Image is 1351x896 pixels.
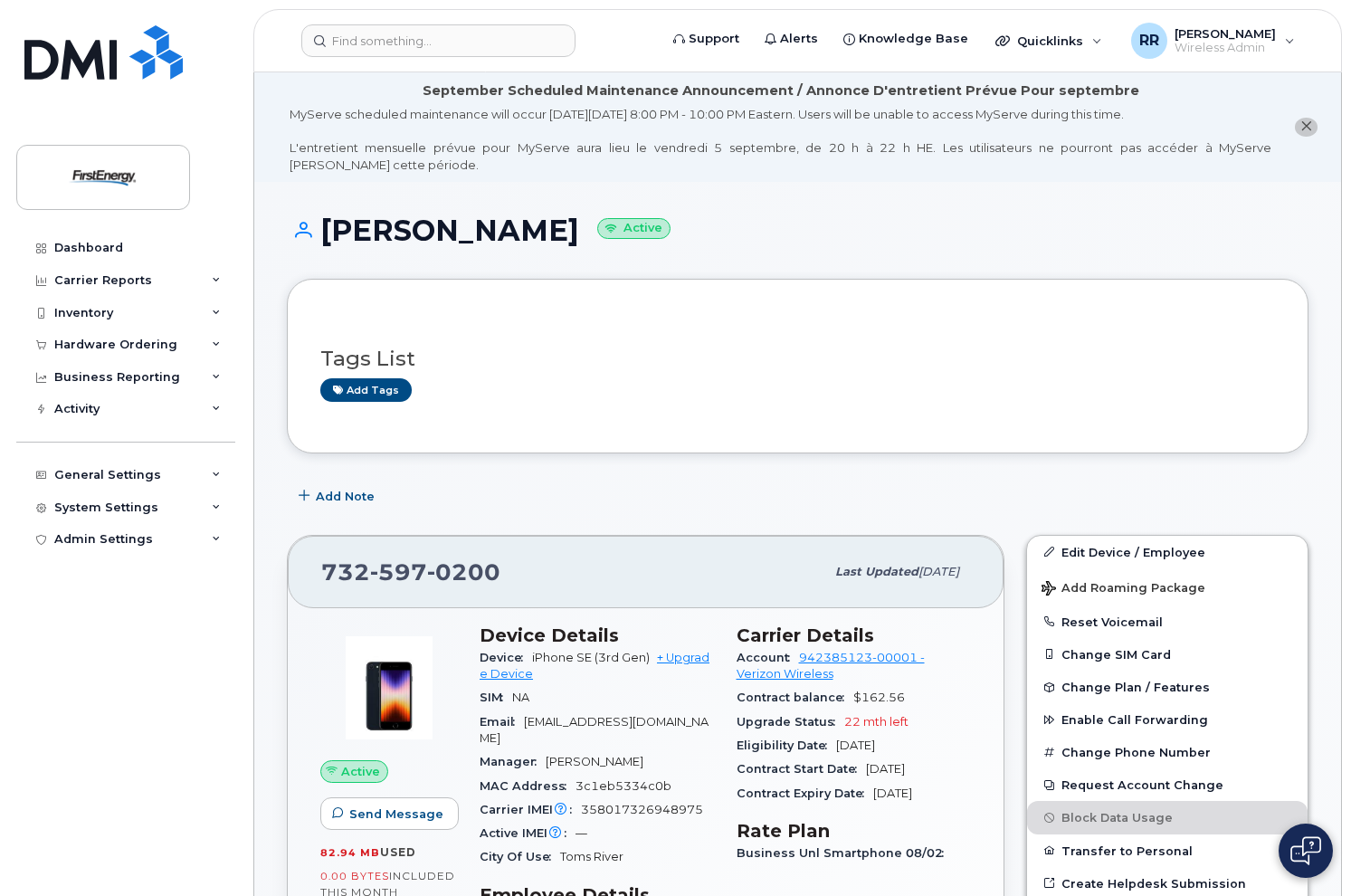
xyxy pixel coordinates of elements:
span: Manager [480,755,546,768]
span: Device [480,651,532,664]
span: Carrier IMEI [480,803,581,816]
button: Add Note [287,481,390,513]
span: Business Unl Smartphone 08/02 [737,846,953,860]
button: Change SIM Card [1027,638,1308,671]
span: Contract Expiry Date [737,786,873,800]
span: [DATE] [866,762,905,776]
button: Block Data Usage [1027,801,1308,834]
img: Open chat [1290,836,1321,865]
span: iPhone SE (3rd Gen) [532,651,650,664]
span: Email [480,715,524,729]
span: 358017326948975 [581,803,703,816]
button: Reset Voicemail [1027,605,1308,638]
span: 0200 [427,558,500,586]
span: Contract balance [737,691,853,704]
div: September Scheduled Maintenance Announcement / Annonce D'entretient Prévue Pour septembre [423,81,1139,100]
span: SIM [480,691,512,704]
span: 732 [321,558,500,586]
span: [DATE] [918,565,959,578]
button: Change Phone Number [1027,736,1308,768]
span: [DATE] [836,739,875,752]
h3: Rate Plan [737,820,972,842]
a: Add tags [320,378,412,401]
span: Enable Call Forwarding [1061,713,1208,727]
img: image20231002-3703462-1angbar.jpeg [335,634,443,742]
span: 82.94 MB [320,846,380,859]
span: Upgrade Status [737,715,844,729]
h3: Carrier Details [737,624,972,646]
button: Send Message [320,797,459,830]
span: City Of Use [480,850,560,863]
span: [EMAIL_ADDRESS][DOMAIN_NAME] [480,715,709,745]
h3: Tags List [320,348,1275,370]
button: Request Account Change [1027,768,1308,801]
div: MyServe scheduled maintenance will occur [DATE][DATE] 8:00 PM - 10:00 PM Eastern. Users will be u... [290,106,1271,173]
span: Active IMEI [480,826,576,840]
span: 597 [370,558,427,586]
button: Change Plan / Features [1027,671,1308,703]
button: Add Roaming Package [1027,568,1308,605]
span: Add Roaming Package [1042,581,1205,598]
span: Toms River [560,850,623,863]
span: 3c1eb5334c0b [576,779,671,793]
a: 942385123-00001 - Verizon Wireless [737,651,925,681]
span: [PERSON_NAME] [546,755,643,768]
a: Edit Device / Employee [1027,536,1308,568]
h3: Device Details [480,624,715,646]
span: — [576,826,587,840]
span: Change Plan / Features [1061,681,1210,694]
span: used [380,845,416,859]
small: Active [597,218,671,239]
span: Eligibility Date [737,739,836,752]
span: MAC Address [480,779,576,793]
span: Active [341,763,380,780]
button: Enable Call Forwarding [1027,703,1308,736]
span: NA [512,691,529,704]
span: Send Message [349,805,443,823]
span: Add Note [316,488,375,505]
span: Contract Start Date [737,762,866,776]
button: Transfer to Personal [1027,834,1308,867]
h1: [PERSON_NAME] [287,214,1308,246]
span: Account [737,651,799,664]
span: [DATE] [873,786,912,800]
span: Last updated [835,565,918,578]
button: close notification [1295,118,1318,137]
span: 22 mth left [844,715,909,729]
span: 0.00 Bytes [320,870,389,882]
span: $162.56 [853,691,905,704]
